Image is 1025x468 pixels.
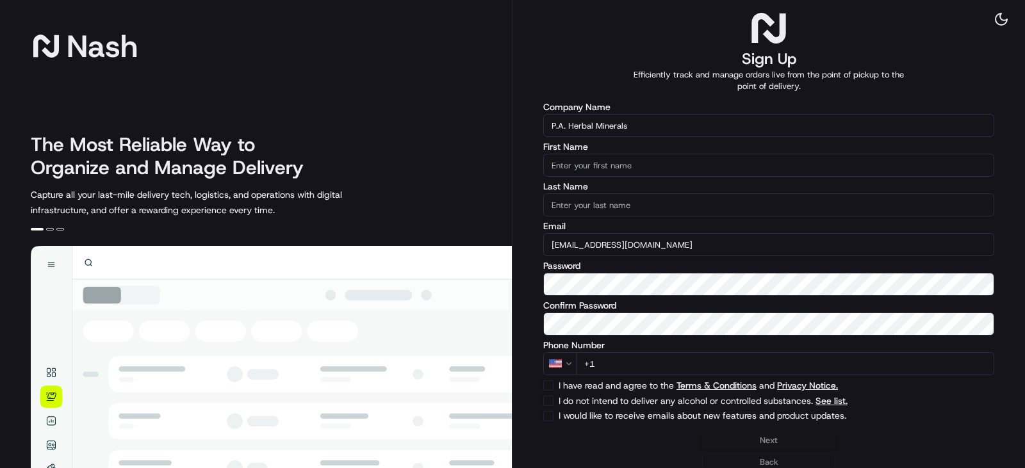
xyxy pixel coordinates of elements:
[67,33,138,59] span: Nash
[543,261,994,270] label: Password
[816,396,848,405] button: I do not intend to deliver any alcohol or controlled substances.
[543,182,994,191] label: Last Name
[625,69,912,92] p: Efficiently track and manage orders live from the point of pickup to the point of delivery.
[559,411,919,421] label: I would like to receive emails about new features and product updates.
[543,154,994,177] input: Enter your first name
[543,193,994,216] input: Enter your last name
[543,114,994,137] input: Enter your company name
[543,222,994,230] label: Email
[543,301,994,310] label: Confirm Password
[543,233,994,256] input: Enter your email address
[816,396,848,405] span: See list.
[543,341,994,350] label: Phone Number
[742,49,796,69] h1: Sign Up
[777,380,838,391] a: Privacy Notice.
[31,133,318,179] h2: The Most Reliable Way to Organize and Manage Delivery
[543,102,994,111] label: Company Name
[543,142,994,151] label: First Name
[676,380,757,391] a: Terms & Conditions
[576,352,994,375] input: Enter phone number
[559,396,919,405] label: I do not intend to deliver any alcohol or controlled substances.
[559,381,919,390] label: I have read and agree to the and
[31,187,400,218] p: Capture all your last-mile delivery tech, logistics, and operations with digital infrastructure, ...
